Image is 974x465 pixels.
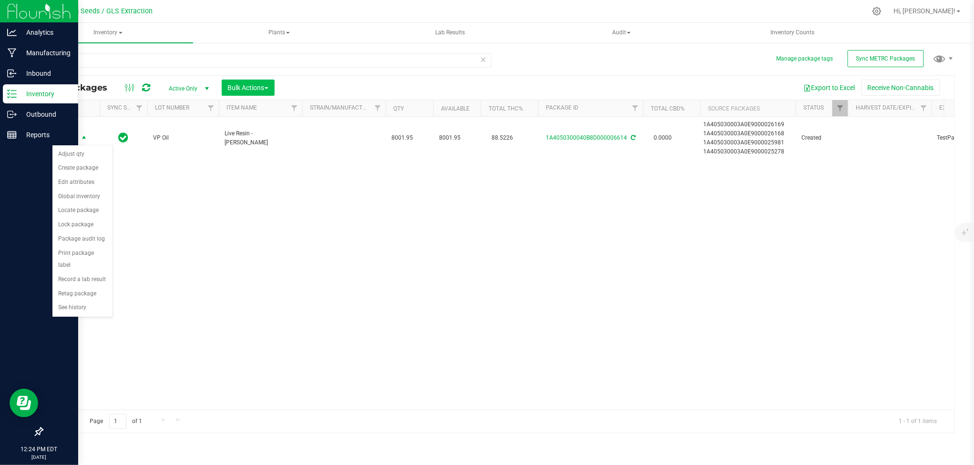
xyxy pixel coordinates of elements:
inline-svg: Inbound [7,69,17,78]
span: 8001.95 [391,133,428,142]
span: Clear [480,53,487,66]
span: Bulk Actions [228,84,268,91]
li: Adjust qty [52,147,113,162]
a: Filter [370,100,386,116]
inline-svg: Inventory [7,89,17,99]
a: 1A4050300040B8D000006614 [546,134,627,141]
button: Sync METRC Packages [848,50,924,67]
div: Manage settings [871,7,883,16]
span: VP Oil [153,133,213,142]
a: STRAIN/Manufactured [310,104,377,111]
li: Edit attributes [52,175,113,190]
a: Lab Results [365,23,535,43]
span: Lab Results [423,29,478,37]
a: Filter [916,100,932,116]
span: Great Lakes Seeds / GLS Extraction [42,7,153,15]
p: Reports [17,129,74,141]
iframe: Resource center [10,389,38,417]
li: Print package label [52,246,113,273]
a: Filter [627,100,643,116]
li: Record a lab result [52,273,113,287]
a: Available [441,105,470,112]
a: Package ID [546,104,578,111]
span: Hi, [PERSON_NAME]! [894,7,956,15]
span: Created [801,133,842,142]
li: See history [52,301,113,315]
li: Locate package [52,203,113,218]
input: 1 [109,414,126,429]
div: 1A405030003A0E9000026168 [704,129,793,138]
li: Package audit log [52,232,113,246]
li: Global inventory [52,190,113,204]
p: Inventory [17,88,74,100]
button: Bulk Actions [222,80,275,96]
li: Lock package [52,218,113,232]
p: Analytics [17,27,74,38]
button: Receive Non-Cannabis [861,80,940,96]
button: Manage package tags [776,55,833,63]
span: 1 - 1 of 1 items [892,414,945,428]
span: 8001.95 [439,133,475,142]
a: Status [803,104,824,111]
a: Filter [203,100,219,116]
li: Create package [52,161,113,175]
p: Outbound [17,109,74,120]
a: Plants [194,23,364,43]
p: Inbound [17,68,74,79]
inline-svg: Manufacturing [7,48,17,58]
p: 12:24 PM EDT [4,445,74,454]
a: Total CBD% [651,105,685,112]
inline-svg: Analytics [7,28,17,37]
input: Search Package ID, Item Name, SKU, Lot or Part Number... [42,53,492,68]
span: Sync from Compliance System [629,134,636,141]
span: 88.5226 [487,131,518,145]
a: Filter [132,100,147,116]
inline-svg: Reports [7,130,17,140]
span: Plants [195,23,364,42]
span: Sync METRC Packages [856,55,915,62]
span: select [78,131,90,145]
span: Inventory Counts [758,29,828,37]
a: Audit [536,23,707,43]
span: In Sync [119,131,129,144]
p: [DATE] [4,454,74,461]
span: Page of 1 [82,414,150,429]
a: Item Name [226,104,257,111]
a: Total THC% [489,105,523,112]
a: Sync Status [107,104,144,111]
a: Filter [287,100,302,116]
button: Export to Excel [798,80,861,96]
a: Inventory [23,23,193,43]
a: Qty [393,105,404,112]
span: All Packages [50,82,117,93]
a: Filter [832,100,848,116]
div: 1A405030003A0E9000025981 [704,138,793,147]
li: Retag package [52,287,113,301]
a: Lot Number [155,104,189,111]
div: 1A405030003A0E9000026169 [704,120,793,129]
div: 1A405030003A0E9000025278 [704,147,793,156]
span: 0.0000 [649,131,677,145]
inline-svg: Outbound [7,110,17,119]
p: Manufacturing [17,47,74,59]
a: Harvest Date/Expiration [856,104,931,111]
th: Source Packages [700,100,796,117]
a: Inventory Counts [707,23,878,43]
span: Live Resin - [PERSON_NAME] [225,129,297,147]
span: Audit [537,23,706,42]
